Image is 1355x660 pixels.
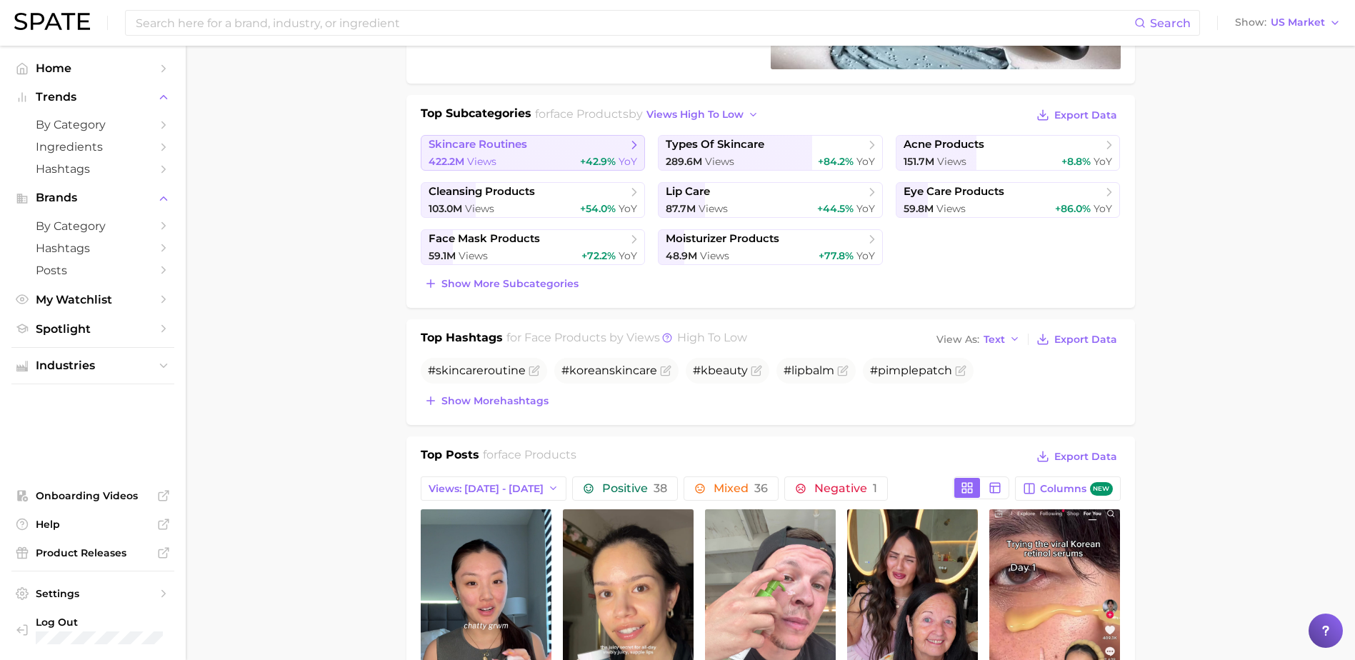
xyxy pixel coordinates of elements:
[936,336,979,344] span: View As
[465,202,494,215] span: Views
[36,162,150,176] span: Hashtags
[421,446,479,468] h1: Top Posts
[1150,16,1191,30] span: Search
[666,185,710,199] span: lip care
[580,202,616,215] span: +54.0%
[1054,334,1117,346] span: Export Data
[429,202,462,215] span: 103.0m
[36,546,150,559] span: Product Releases
[904,138,984,151] span: acne products
[421,105,531,126] h1: Top Subcategories
[666,249,697,262] span: 48.9m
[11,187,174,209] button: Brands
[459,249,488,262] span: Views
[535,107,763,121] span: for by
[1094,202,1112,215] span: YoY
[660,365,671,376] button: Flag as miscategorized or irrelevant
[36,191,150,204] span: Brands
[524,331,606,344] span: face products
[36,219,150,233] span: by Category
[11,136,174,158] a: Ingredients
[11,86,174,108] button: Trends
[1094,155,1112,168] span: YoY
[714,483,768,494] span: Mixed
[896,135,1121,171] a: acne products151.7m Views+8.8% YoY
[421,182,646,218] a: cleansing products103.0m Views+54.0% YoY
[11,542,174,564] a: Product Releases
[429,249,456,262] span: 59.1m
[705,155,734,168] span: Views
[856,249,875,262] span: YoY
[837,365,849,376] button: Flag as miscategorized or irrelevant
[1033,446,1120,466] button: Export Data
[1040,482,1112,496] span: Columns
[561,364,657,377] span: #koreanskincare
[654,481,667,495] span: 38
[658,229,883,265] a: moisturizer products48.9m Views+77.8% YoY
[11,289,174,311] a: My Watchlist
[428,364,526,377] span: #skincareroutine
[1055,202,1091,215] span: +86.0%
[619,202,637,215] span: YoY
[817,202,854,215] span: +44.5%
[36,140,150,154] span: Ingredients
[429,483,544,495] span: Views: [DATE] - [DATE]
[421,135,646,171] a: skincare routines422.2m Views+42.9% YoY
[1054,451,1117,463] span: Export Data
[421,476,567,501] button: Views: [DATE] - [DATE]
[421,274,582,294] button: Show more subcategories
[421,391,552,411] button: Show morehashtags
[700,249,729,262] span: Views
[1054,109,1117,121] span: Export Data
[36,241,150,255] span: Hashtags
[1033,329,1120,349] button: Export Data
[36,293,150,306] span: My Watchlist
[1061,155,1091,168] span: +8.8%
[550,107,629,121] span: face products
[483,446,576,468] h2: for
[11,318,174,340] a: Spotlight
[677,331,747,344] span: high to low
[441,395,549,407] span: Show more hashtags
[818,155,854,168] span: +84.2%
[658,182,883,218] a: lip care87.7m Views+44.5% YoY
[429,185,535,199] span: cleansing products
[441,278,579,290] span: Show more subcategories
[11,485,174,506] a: Onboarding Videos
[666,138,764,151] span: types of skincare
[498,448,576,461] span: face products
[751,365,762,376] button: Flag as miscategorized or irrelevant
[754,481,768,495] span: 36
[904,155,934,168] span: 151.7m
[1271,19,1325,26] span: US Market
[11,237,174,259] a: Hashtags
[36,118,150,131] span: by Category
[699,202,728,215] span: Views
[602,483,667,494] span: Positive
[955,365,966,376] button: Flag as miscategorized or irrelevant
[873,481,877,495] span: 1
[36,359,150,372] span: Industries
[1231,14,1344,32] button: ShowUS Market
[467,155,496,168] span: Views
[11,158,174,180] a: Hashtags
[1015,476,1120,501] button: Columnsnew
[856,155,875,168] span: YoY
[870,364,952,377] span: #pimplepatch
[14,13,90,30] img: SPATE
[896,182,1121,218] a: eye care products59.8m Views+86.0% YoY
[666,232,779,246] span: moisturizer products
[11,114,174,136] a: by Category
[36,616,218,629] span: Log Out
[421,329,503,349] h1: Top Hashtags
[984,336,1005,344] span: Text
[819,249,854,262] span: +77.8%
[36,518,150,531] span: Help
[856,202,875,215] span: YoY
[36,322,150,336] span: Spotlight
[1235,19,1266,26] span: Show
[36,489,150,502] span: Onboarding Videos
[421,229,646,265] a: face mask products59.1m Views+72.2% YoY
[11,355,174,376] button: Industries
[619,249,637,262] span: YoY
